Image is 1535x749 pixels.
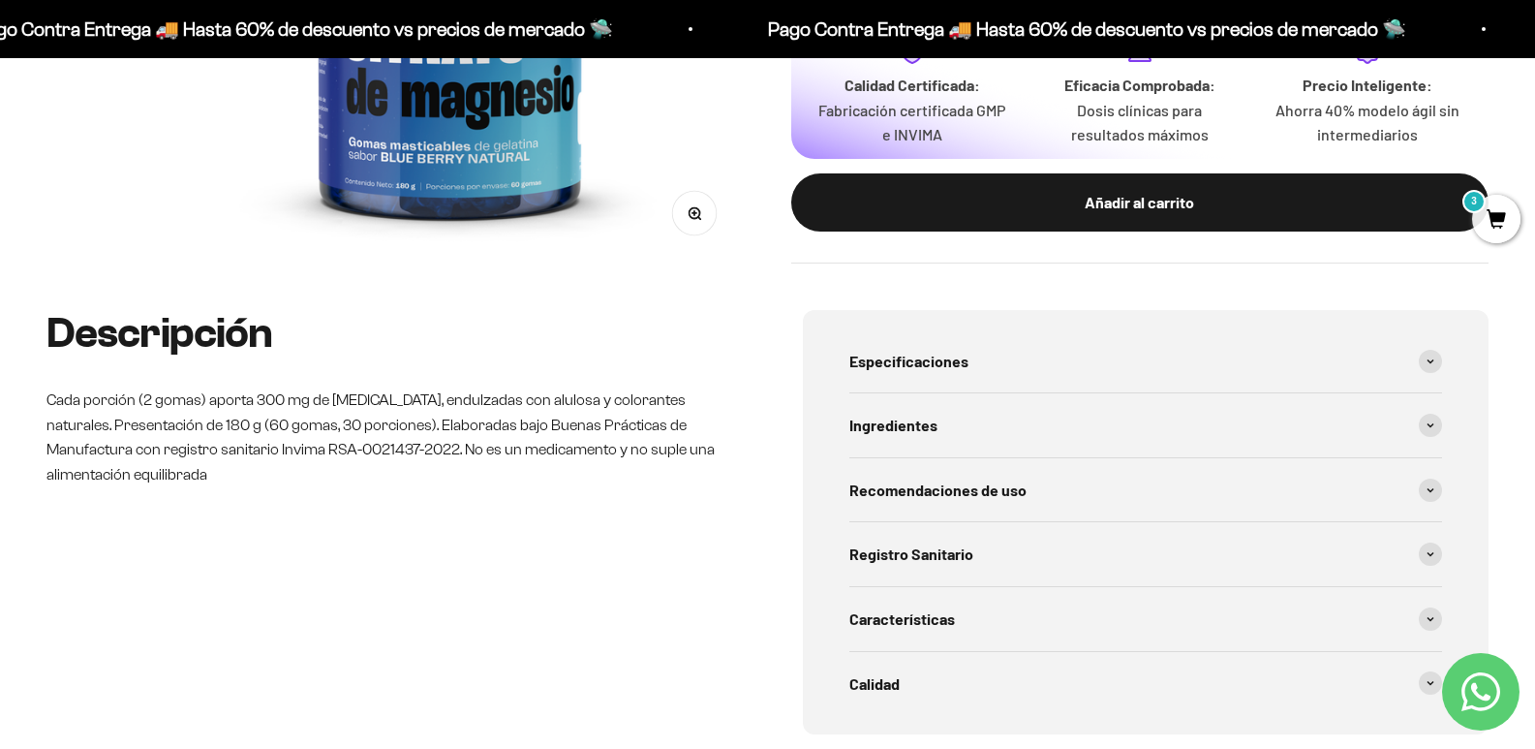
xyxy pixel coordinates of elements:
span: Especificaciones [849,349,968,374]
summary: Registro Sanitario [849,522,1443,586]
span: Registro Sanitario [849,542,973,567]
div: Añadir al carrito [830,190,1451,215]
p: Cada porción (2 gomas) aporta 300 mg de [MEDICAL_DATA], endulzadas con alulosa y colorantes natur... [46,388,733,486]
summary: Especificaciones [849,329,1443,393]
span: Ingredientes [849,413,937,438]
strong: Precio Inteligente: [1303,76,1432,94]
span: Recomendaciones de uso [849,478,1027,503]
summary: Ingredientes [849,393,1443,457]
span: Calidad [849,671,900,697]
strong: Eficacia Comprobada: [1064,76,1215,94]
p: Ahorra 40% modelo ágil sin intermediarios [1269,98,1465,147]
h2: Descripción [46,310,733,357]
summary: Características [849,587,1443,651]
p: Pago Contra Entrega 🚚 Hasta 60% de descuento vs precios de mercado 🛸 [768,14,1406,45]
p: Fabricación certificada GMP e INVIMA [814,98,1011,147]
p: Dosis clínicas para resultados máximos [1041,98,1238,147]
span: Características [849,607,955,632]
mark: 3 [1462,190,1486,213]
a: 3 [1472,210,1520,232]
summary: Recomendaciones de uso [849,458,1443,522]
strong: Calidad Certificada: [844,76,980,94]
summary: Calidad [849,652,1443,716]
button: Añadir al carrito [791,173,1489,232]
